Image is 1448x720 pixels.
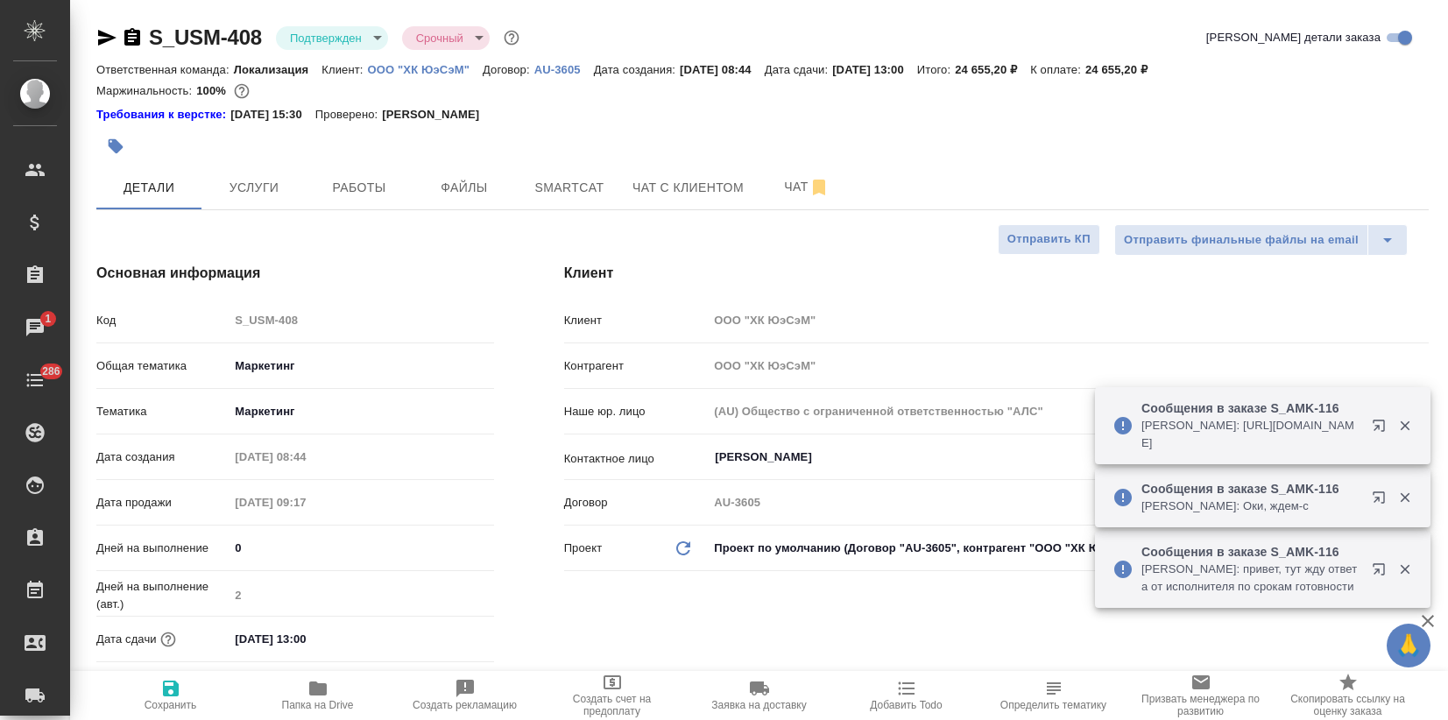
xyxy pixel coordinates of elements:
[955,63,1030,76] p: 24 655,20 ₽
[4,358,66,402] a: 286
[483,63,534,76] p: Договор:
[230,106,315,124] p: [DATE] 15:30
[315,106,383,124] p: Проверено:
[96,540,229,557] p: Дней на выполнение
[229,626,382,652] input: ✎ Введи что-нибудь
[422,177,506,199] span: Файлы
[97,671,244,720] button: Сохранить
[1141,561,1360,596] p: [PERSON_NAME]: привет, тут жду ответа от исполнителя по срокам готовности
[564,263,1429,284] h4: Клиент
[157,628,180,651] button: Если добавить услуги и заполнить их объемом, то дата рассчитается автоматически
[711,699,806,711] span: Заявка на доставку
[564,357,709,375] p: Контрагент
[500,26,523,49] button: Доп статусы указывают на важность/срочность заказа
[708,490,1429,515] input: Пустое поле
[4,306,66,349] a: 1
[285,31,367,46] button: Подтвержден
[539,671,686,720] button: Создать счет на предоплату
[534,61,594,76] a: AU-3605
[594,63,680,76] p: Дата создания:
[96,631,157,648] p: Дата сдачи
[196,84,230,97] p: 100%
[527,177,611,199] span: Smartcat
[1000,699,1106,711] span: Определить тематику
[1085,63,1161,76] p: 24 655,20 ₽
[870,699,942,711] span: Добавить Todo
[980,671,1127,720] button: Определить тематику
[833,671,980,720] button: Добавить Todo
[1361,480,1403,522] button: Открыть в новой вкладке
[1124,230,1359,251] span: Отправить финальные файлы на email
[34,310,61,328] span: 1
[96,403,229,420] p: Тематика
[96,494,229,512] p: Дата продажи
[229,444,382,469] input: Пустое поле
[392,671,539,720] button: Создать рекламацию
[534,63,594,76] p: AU-3605
[229,490,382,515] input: Пустое поле
[96,84,196,97] p: Маржинальность:
[229,582,493,608] input: Пустое поле
[96,263,494,284] h4: Основная информация
[321,63,367,76] p: Клиент:
[96,106,230,124] a: Требования к верстке:
[686,671,833,720] button: Заявка на доставку
[1030,63,1085,76] p: К оплате:
[1114,224,1368,256] button: Отправить финальные файлы на email
[1387,418,1423,434] button: Закрыть
[917,63,955,76] p: Итого:
[145,699,197,711] span: Сохранить
[413,699,517,711] span: Создать рекламацию
[96,27,117,48] button: Скопировать ссылку для ЯМессенджера
[382,106,492,124] p: [PERSON_NAME]
[212,177,296,199] span: Услуги
[708,353,1429,378] input: Пустое поле
[1206,29,1381,46] span: [PERSON_NAME] детали заказа
[632,177,744,199] span: Чат с клиентом
[282,699,354,711] span: Папка на Drive
[1141,480,1360,498] p: Сообщения в заказе S_AMK-116
[230,80,253,102] button: 0.00 RUB;
[32,363,71,380] span: 286
[564,540,603,557] p: Проект
[368,63,483,76] p: ООО "ХК ЮэСэМ"
[122,27,143,48] button: Скопировать ссылку
[107,177,191,199] span: Детали
[96,578,229,613] p: Дней на выполнение (авт.)
[832,63,917,76] p: [DATE] 13:00
[411,31,469,46] button: Срочный
[564,403,709,420] p: Наше юр. лицо
[96,63,234,76] p: Ответственная команда:
[1361,408,1403,450] button: Открыть в новой вкладке
[96,448,229,466] p: Дата создания
[708,533,1429,563] div: Проект по умолчанию (Договор "AU-3605", контрагент "ООО "ХК ЮэСэМ"")
[1007,229,1091,250] span: Отправить КП
[402,26,490,50] div: Подтвержден
[234,63,322,76] p: Локализация
[149,25,262,49] a: S_USM-408
[368,61,483,76] a: ООО "ХК ЮэСэМ"
[998,224,1100,255] button: Отправить КП
[1141,543,1360,561] p: Сообщения в заказе S_AMK-116
[765,63,832,76] p: Дата сдачи:
[1114,224,1408,256] div: split button
[1141,399,1360,417] p: Сообщения в заказе S_AMK-116
[96,357,229,375] p: Общая тематика
[1141,498,1360,515] p: [PERSON_NAME]: Оки, ждем-с
[708,399,1429,424] input: Пустое поле
[229,307,493,333] input: Пустое поле
[1141,417,1360,452] p: [PERSON_NAME]: [URL][DOMAIN_NAME]
[549,693,675,717] span: Создать счет на предоплату
[680,63,765,76] p: [DATE] 08:44
[317,177,401,199] span: Работы
[229,351,493,381] div: Маркетинг
[1387,490,1423,505] button: Закрыть
[765,176,849,198] span: Чат
[1361,552,1403,594] button: Открыть в новой вкладке
[229,535,493,561] input: ✎ Введи что-нибудь
[96,127,135,166] button: Добавить тэг
[1387,561,1423,577] button: Закрыть
[809,177,830,198] svg: Отписаться
[564,450,709,468] p: Контактное лицо
[96,312,229,329] p: Код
